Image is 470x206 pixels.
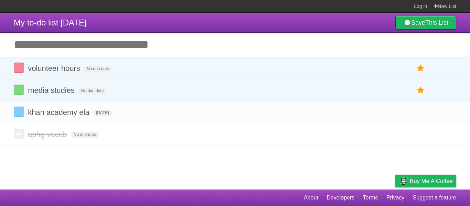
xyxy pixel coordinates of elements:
span: [DATE] [93,110,112,116]
a: SaveThis List [395,16,456,30]
img: Buy me a coffee [399,175,408,187]
label: Done [14,107,24,117]
span: volunteer hours [28,64,82,73]
label: Done [14,129,24,139]
span: aphg vocab [28,130,69,139]
a: Buy me a coffee [395,175,456,187]
label: Star task [414,85,427,96]
a: Terms [363,191,378,204]
span: No due date [71,132,99,138]
b: This List [425,19,448,26]
span: media studies [28,86,76,95]
span: My to-do list [DATE] [14,18,87,27]
span: khan academy ela [28,108,91,117]
span: No due date [84,66,112,72]
span: Buy me a coffee [410,175,453,187]
label: Star task [414,63,427,74]
label: Done [14,85,24,95]
label: Done [14,63,24,73]
a: Suggest a feature [413,191,456,204]
a: Developers [327,191,354,204]
a: About [304,191,318,204]
span: No due date [78,88,106,94]
a: Privacy [386,191,404,204]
